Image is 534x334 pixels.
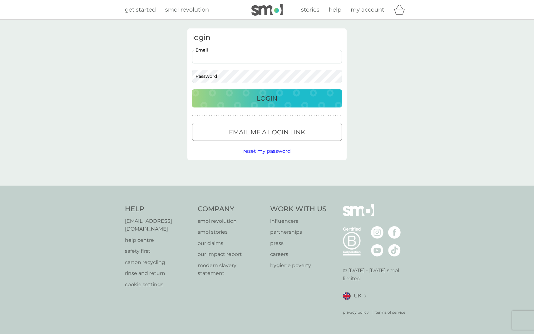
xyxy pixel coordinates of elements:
p: ● [330,114,331,117]
span: UK [354,292,361,300]
p: ● [218,114,220,117]
a: influencers [270,217,327,225]
p: ● [273,114,274,117]
img: UK flag [343,292,351,300]
p: ● [266,114,267,117]
p: Email me a login link [229,127,305,137]
p: ● [259,114,260,117]
p: ● [247,114,248,117]
p: ● [192,114,193,117]
p: smol stories [198,228,264,236]
p: ● [225,114,227,117]
h4: Company [198,204,264,214]
a: help [329,5,341,14]
a: hygiene poverty [270,262,327,270]
p: © [DATE] - [DATE] smol limited [343,267,409,282]
span: help [329,6,341,13]
div: basket [393,3,409,16]
p: ● [283,114,284,117]
p: ● [261,114,262,117]
p: ● [321,114,322,117]
p: ● [297,114,298,117]
p: ● [337,114,339,117]
p: ● [230,114,231,117]
p: ● [280,114,281,117]
img: smol [251,4,283,16]
p: ● [294,114,296,117]
span: my account [351,6,384,13]
img: select a new location [364,294,366,298]
p: ● [197,114,198,117]
button: reset my password [243,147,291,155]
a: rinse and return [125,269,191,277]
h4: Help [125,204,191,214]
p: ● [306,114,308,117]
a: press [270,239,327,247]
button: Login [192,89,342,107]
p: ● [278,114,279,117]
a: safety first [125,247,191,255]
p: ● [256,114,258,117]
p: ● [340,114,341,117]
p: ● [314,114,315,117]
a: cookie settings [125,281,191,289]
p: ● [318,114,319,117]
p: ● [299,114,300,117]
a: careers [270,250,327,258]
a: terms of service [375,309,405,315]
p: ● [223,114,224,117]
p: ● [202,114,203,117]
p: ● [268,114,269,117]
a: partnerships [270,228,327,236]
h3: login [192,33,342,42]
p: ● [311,114,312,117]
span: get started [125,6,156,13]
p: ● [335,114,336,117]
span: stories [301,6,319,13]
p: ● [309,114,310,117]
p: ● [333,114,334,117]
a: smol revolution [165,5,209,14]
img: visit the smol Tiktok page [388,244,401,257]
a: our impact report [198,250,264,258]
p: ● [206,114,208,117]
a: carton recycling [125,258,191,267]
p: ● [271,114,272,117]
a: help centre [125,236,191,244]
p: ● [249,114,250,117]
p: ● [242,114,243,117]
p: ● [292,114,293,117]
p: ● [287,114,289,117]
p: ● [237,114,239,117]
p: ● [195,114,196,117]
p: ● [199,114,200,117]
a: smol revolution [198,217,264,225]
img: smol [343,204,374,226]
a: our claims [198,239,264,247]
h4: Work With Us [270,204,327,214]
p: ● [325,114,327,117]
p: ● [235,114,236,117]
p: ● [302,114,303,117]
a: privacy policy [343,309,369,315]
span: reset my password [243,148,291,154]
p: [EMAIL_ADDRESS][DOMAIN_NAME] [125,217,191,233]
p: ● [252,114,253,117]
img: visit the smol Instagram page [371,226,383,239]
p: ● [233,114,234,117]
a: my account [351,5,384,14]
p: ● [245,114,246,117]
p: ● [204,114,205,117]
p: ● [328,114,329,117]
